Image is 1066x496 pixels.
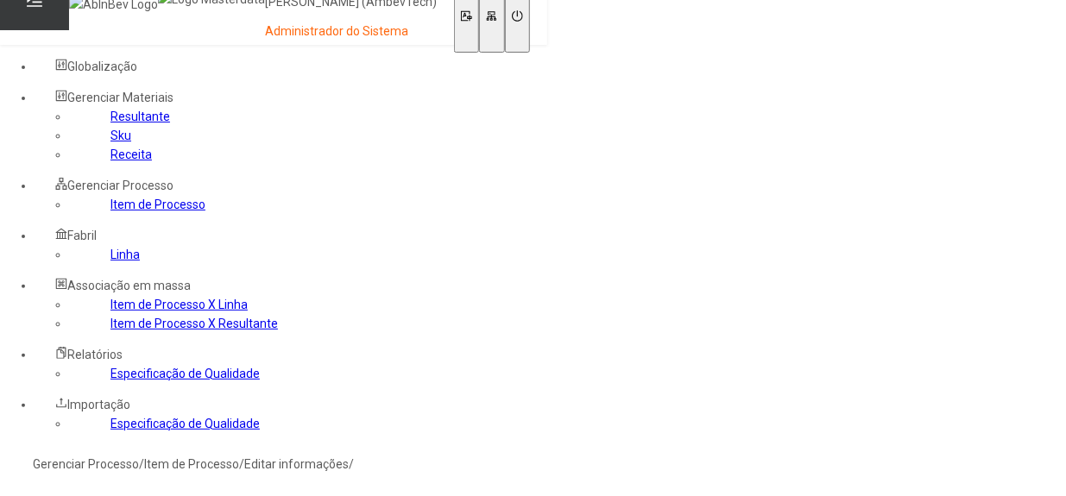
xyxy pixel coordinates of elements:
[144,457,239,471] a: Item de Processo
[67,398,130,411] span: Importação
[110,110,170,123] a: Resultante
[110,417,260,430] a: Especificação de Qualidade
[110,148,152,161] a: Receita
[110,198,205,211] a: Item de Processo
[139,457,144,471] nz-breadcrumb-separator: /
[67,91,173,104] span: Gerenciar Materiais
[349,457,354,471] nz-breadcrumb-separator: /
[110,367,260,380] a: Especificação de Qualidade
[265,23,437,41] p: Administrador do Sistema
[110,129,131,142] a: Sku
[67,60,137,73] span: Globalização
[67,348,123,361] span: Relatórios
[110,317,278,330] a: Item de Processo X Resultante
[67,179,173,192] span: Gerenciar Processo
[239,457,244,471] nz-breadcrumb-separator: /
[110,248,140,261] a: Linha
[110,298,248,311] a: Item de Processo X Linha
[33,457,139,471] a: Gerenciar Processo
[244,457,349,471] a: Editar informações
[67,229,97,242] span: Fabril
[67,279,191,292] span: Associação em massa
